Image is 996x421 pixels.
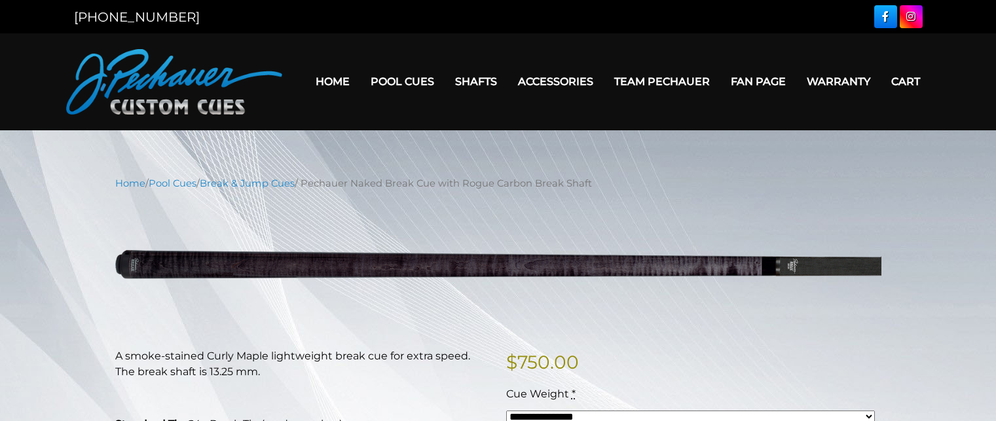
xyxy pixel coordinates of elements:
a: [PHONE_NUMBER] [74,9,200,25]
a: Accessories [507,65,604,98]
a: Warranty [796,65,881,98]
span: Cue Weight [506,388,569,400]
a: Shafts [445,65,507,98]
a: Pool Cues [360,65,445,98]
a: Home [115,177,145,189]
a: Fan Page [720,65,796,98]
nav: Breadcrumb [115,176,881,191]
bdi: 750.00 [506,351,579,373]
abbr: required [572,388,576,400]
img: Pechauer Custom Cues [66,49,282,115]
a: Home [305,65,360,98]
span: $ [506,351,517,373]
a: Pool Cues [149,177,196,189]
p: A smoke-stained Curly Maple lightweight break cue for extra speed. The break shaft is 13.25 mm. [115,348,490,380]
a: Cart [881,65,931,98]
a: Team Pechauer [604,65,720,98]
img: pechauer-break-naked-with-rogue-break.png [115,200,881,328]
a: Break & Jump Cues [200,177,295,189]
